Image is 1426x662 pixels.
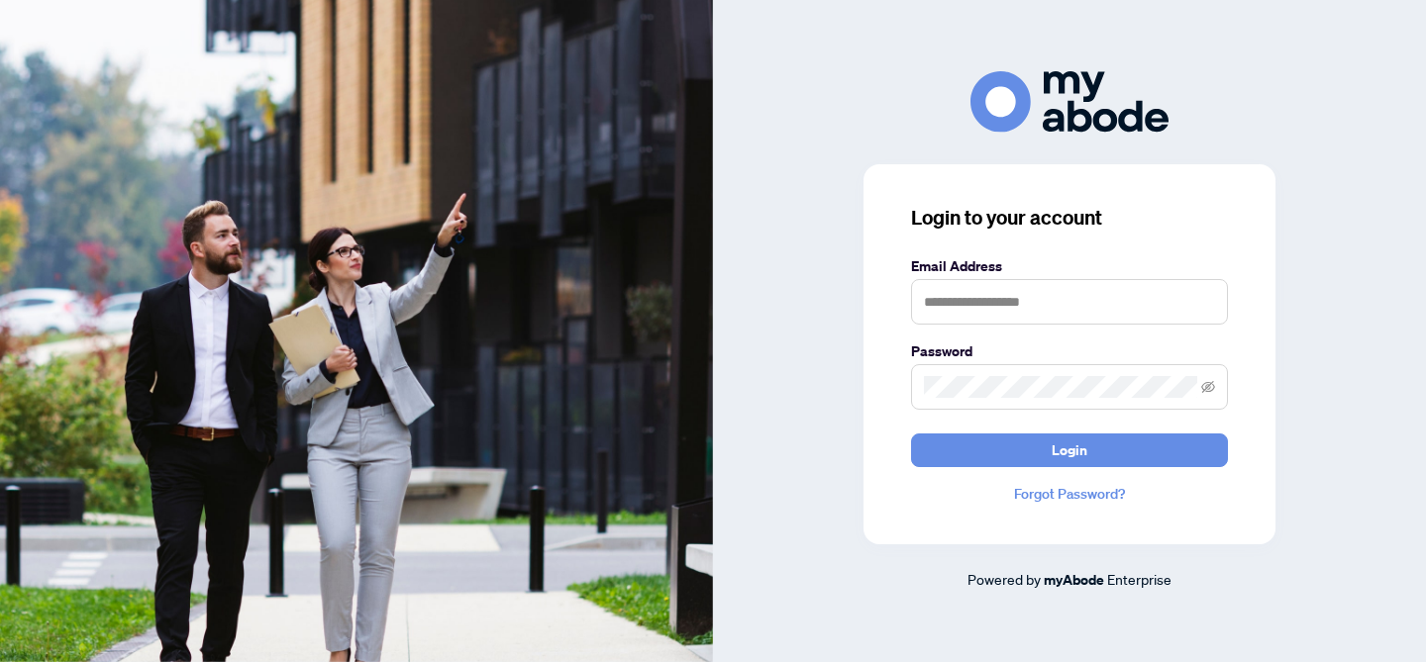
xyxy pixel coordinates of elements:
[1107,570,1171,588] span: Enterprise
[1052,434,1087,466] span: Login
[911,340,1228,362] label: Password
[911,255,1228,277] label: Email Address
[970,71,1169,132] img: ma-logo
[1044,569,1104,591] a: myAbode
[1201,380,1215,394] span: eye-invisible
[911,433,1228,467] button: Login
[911,204,1228,232] h3: Login to your account
[911,483,1228,505] a: Forgot Password?
[968,570,1041,588] span: Powered by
